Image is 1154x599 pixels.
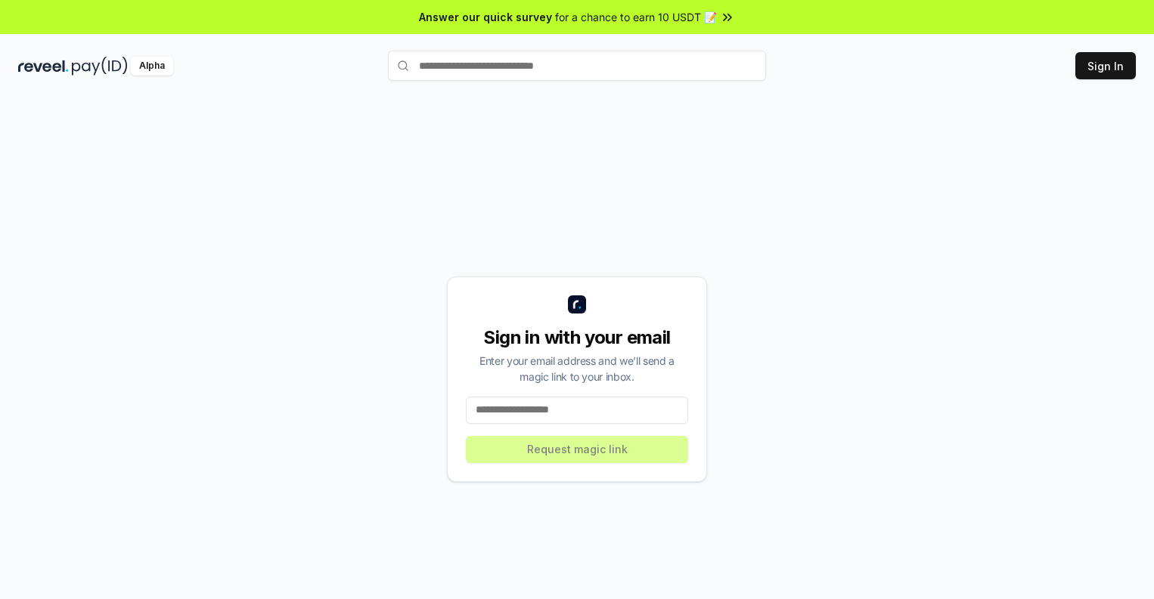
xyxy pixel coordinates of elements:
[131,57,173,76] div: Alpha
[466,326,688,350] div: Sign in with your email
[18,57,69,76] img: reveel_dark
[72,57,128,76] img: pay_id
[1075,52,1136,79] button: Sign In
[555,9,717,25] span: for a chance to earn 10 USDT 📝
[466,353,688,384] div: Enter your email address and we’ll send a magic link to your inbox.
[568,295,586,313] img: logo_small
[419,9,552,25] span: Answer our quick survey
